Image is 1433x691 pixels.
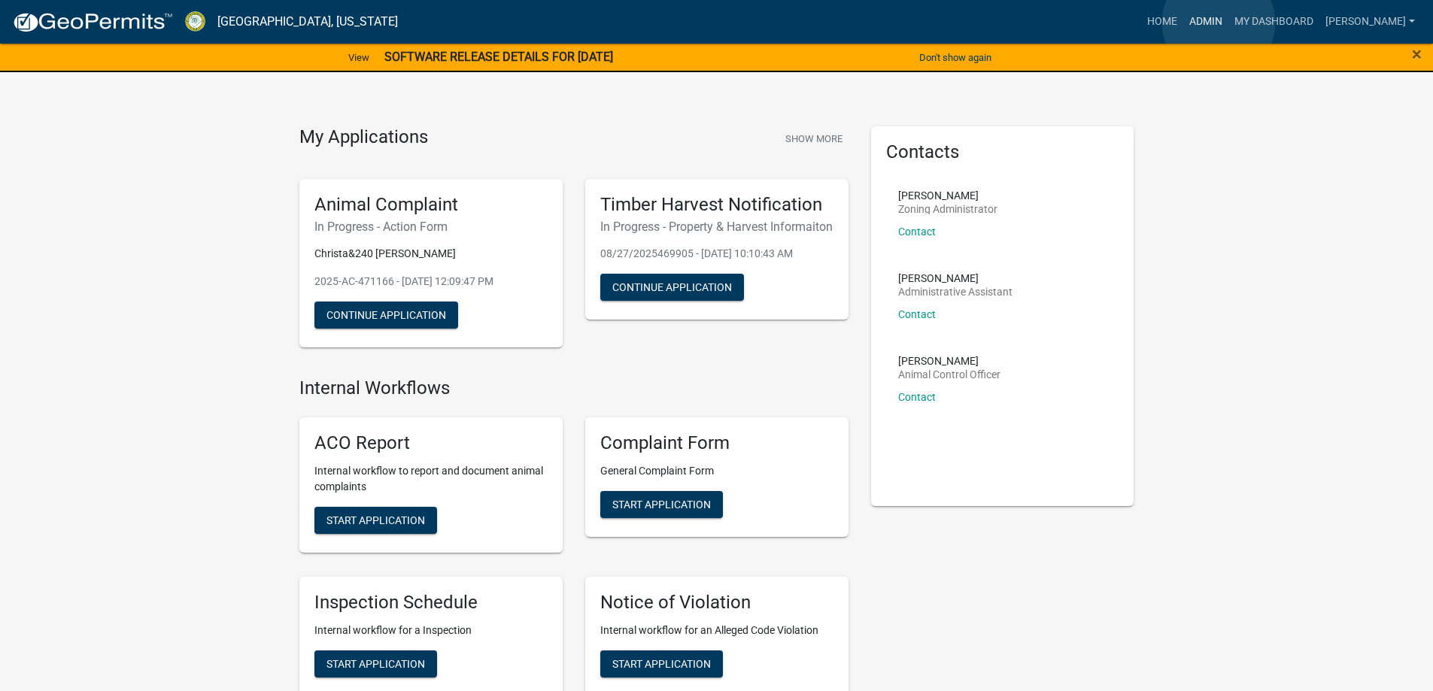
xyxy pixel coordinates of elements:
[898,391,936,403] a: Contact
[600,220,833,234] h6: In Progress - Property & Harvest Informaiton
[898,226,936,238] a: Contact
[612,499,711,511] span: Start Application
[898,273,1013,283] p: [PERSON_NAME]
[314,432,548,454] h5: ACO Report
[898,356,1000,366] p: [PERSON_NAME]
[600,432,833,454] h5: Complaint Form
[1183,8,1228,36] a: Admin
[600,623,833,638] p: Internal workflow for an Alleged Code Violation
[326,514,425,526] span: Start Application
[600,491,723,518] button: Start Application
[898,286,1013,297] p: Administrative Assistant
[600,463,833,479] p: General Complaint Form
[314,592,548,614] h5: Inspection Schedule
[600,194,833,216] h5: Timber Harvest Notification
[185,11,205,32] img: Crawford County, Georgia
[326,657,425,669] span: Start Application
[314,302,458,329] button: Continue Application
[314,507,437,534] button: Start Application
[600,650,723,677] button: Start Application
[314,463,548,495] p: Internal workflow to report and document animal complaints
[314,274,548,289] p: 2025-AC-471166 - [DATE] 12:09:47 PM
[898,190,997,201] p: [PERSON_NAME]
[612,657,711,669] span: Start Application
[342,45,375,70] a: View
[1319,8,1421,36] a: [PERSON_NAME]
[314,220,548,234] h6: In Progress - Action Form
[299,126,428,149] h4: My Applications
[898,369,1000,380] p: Animal Control Officer
[299,377,849,399] h4: Internal Workflows
[779,126,849,151] button: Show More
[314,650,437,677] button: Start Application
[886,141,1119,163] h5: Contacts
[898,204,997,214] p: Zoning Administrator
[913,45,997,70] button: Don't show again
[384,50,613,64] strong: SOFTWARE RELEASE DETAILS FOR [DATE]
[1412,45,1422,63] button: Close
[314,194,548,216] h5: Animal Complaint
[217,9,398,35] a: [GEOGRAPHIC_DATA], [US_STATE]
[1141,8,1183,36] a: Home
[600,592,833,614] h5: Notice of Violation
[1228,8,1319,36] a: My Dashboard
[600,246,833,262] p: 08/27/2025469905 - [DATE] 10:10:43 AM
[314,246,548,262] p: Christa&240 [PERSON_NAME]
[1412,44,1422,65] span: ×
[600,274,744,301] button: Continue Application
[898,308,936,320] a: Contact
[314,623,548,638] p: Internal workflow for a Inspection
